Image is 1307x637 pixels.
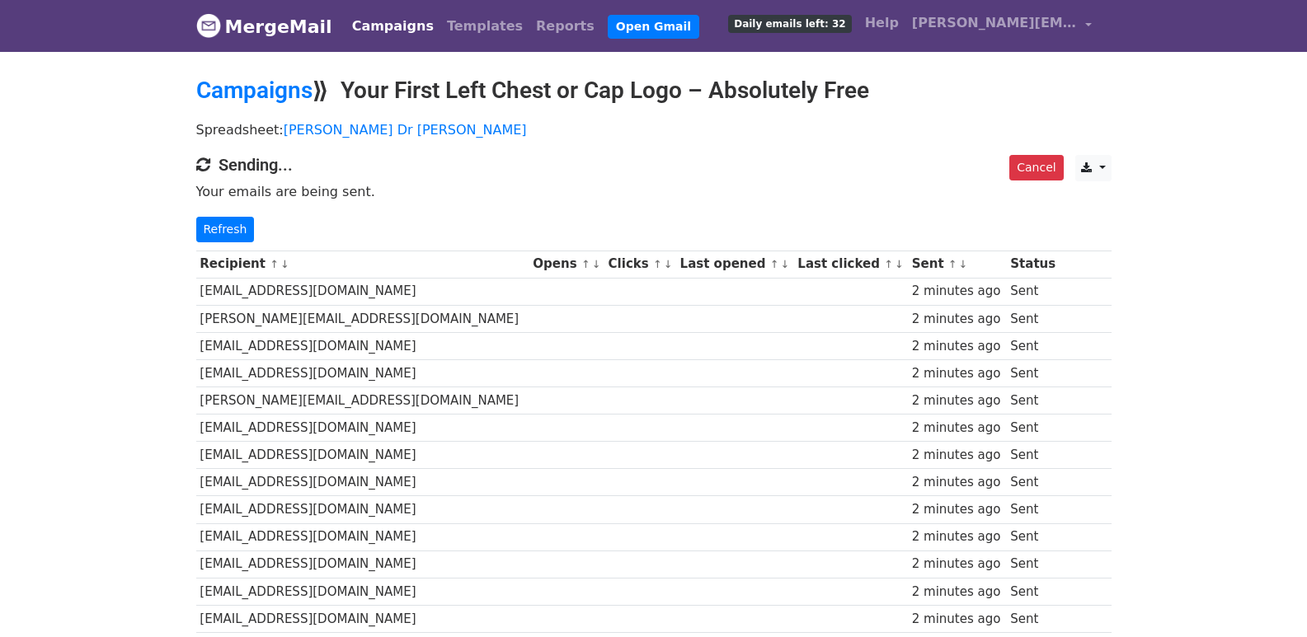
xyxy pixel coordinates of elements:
td: Sent [1007,469,1061,496]
div: 2 minutes ago [912,364,1003,383]
td: [EMAIL_ADDRESS][DOMAIN_NAME] [196,496,529,523]
a: [PERSON_NAME] Dr [PERSON_NAME] [284,122,527,138]
span: Daily emails left: 32 [728,15,851,33]
a: ↓ [895,258,904,270]
a: ↓ [592,258,601,270]
a: Reports [529,10,601,43]
td: [EMAIL_ADDRESS][DOMAIN_NAME] [196,605,529,632]
td: [EMAIL_ADDRESS][DOMAIN_NAME] [196,415,529,442]
td: [EMAIL_ADDRESS][DOMAIN_NAME] [196,359,529,386]
a: ↑ [948,258,957,270]
th: Opens [529,251,604,278]
a: ↑ [884,258,893,270]
a: ↓ [780,258,789,270]
td: Sent [1007,278,1061,305]
td: [EMAIL_ADDRESS][DOMAIN_NAME] [196,550,529,578]
td: [PERSON_NAME][EMAIL_ADDRESS][DOMAIN_NAME] [196,305,529,332]
a: ↑ [770,258,779,270]
td: [EMAIL_ADDRESS][DOMAIN_NAME] [196,523,529,550]
span: [PERSON_NAME][EMAIL_ADDRESS][DOMAIN_NAME] [912,13,1077,33]
td: Sent [1007,442,1061,469]
div: 2 minutes ago [912,310,1003,329]
div: 2 minutes ago [912,473,1003,492]
h4: Sending... [196,155,1112,175]
div: 2 minutes ago [912,282,1003,301]
th: Clicks [604,251,676,278]
a: ↑ [653,258,662,270]
td: [EMAIL_ADDRESS][DOMAIN_NAME] [196,442,529,469]
h2: ⟫ Your First Left Chest or Cap Logo – Absolutely Free [196,77,1112,105]
div: 2 minutes ago [912,555,1003,574]
a: ↑ [270,258,279,270]
td: Sent [1007,387,1061,415]
a: ↓ [959,258,968,270]
div: 2 minutes ago [912,610,1003,629]
a: [PERSON_NAME][EMAIL_ADDRESS][DOMAIN_NAME] [905,7,1098,45]
td: Sent [1007,415,1061,442]
td: [EMAIL_ADDRESS][DOMAIN_NAME] [196,278,529,305]
p: Spreadsheet: [196,121,1112,138]
td: Sent [1007,359,1061,386]
th: Last opened [676,251,794,278]
td: [PERSON_NAME][EMAIL_ADDRESS][DOMAIN_NAME] [196,387,529,415]
td: Sent [1007,523,1061,550]
div: 2 minutes ago [912,337,1003,356]
td: Sent [1007,496,1061,523]
a: Help [858,7,905,40]
th: Status [1007,251,1061,278]
td: Sent [1007,605,1061,632]
a: Open Gmail [608,15,699,39]
td: [EMAIL_ADDRESS][DOMAIN_NAME] [196,578,529,605]
th: Sent [908,251,1007,278]
img: MergeMail logo [196,13,221,38]
td: [EMAIL_ADDRESS][DOMAIN_NAME] [196,332,529,359]
a: Daily emails left: 32 [722,7,858,40]
p: Your emails are being sent. [196,183,1112,200]
a: Templates [440,10,529,43]
a: ↓ [664,258,673,270]
a: MergeMail [196,9,332,44]
a: ↓ [280,258,289,270]
a: Refresh [196,217,255,242]
td: Sent [1007,332,1061,359]
div: 2 minutes ago [912,500,1003,519]
div: 2 minutes ago [912,527,1003,546]
th: Last clicked [794,251,908,278]
a: ↑ [581,258,590,270]
div: 2 minutes ago [912,419,1003,438]
td: [EMAIL_ADDRESS][DOMAIN_NAME] [196,469,529,496]
a: Campaigns [196,77,313,104]
td: Sent [1007,578,1061,605]
div: 2 minutes ago [912,583,1003,602]
a: Campaigns [346,10,440,43]
div: 2 minutes ago [912,446,1003,465]
th: Recipient [196,251,529,278]
td: Sent [1007,305,1061,332]
a: Cancel [1009,155,1063,180]
div: 2 minutes ago [912,391,1003,410]
td: Sent [1007,550,1061,578]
